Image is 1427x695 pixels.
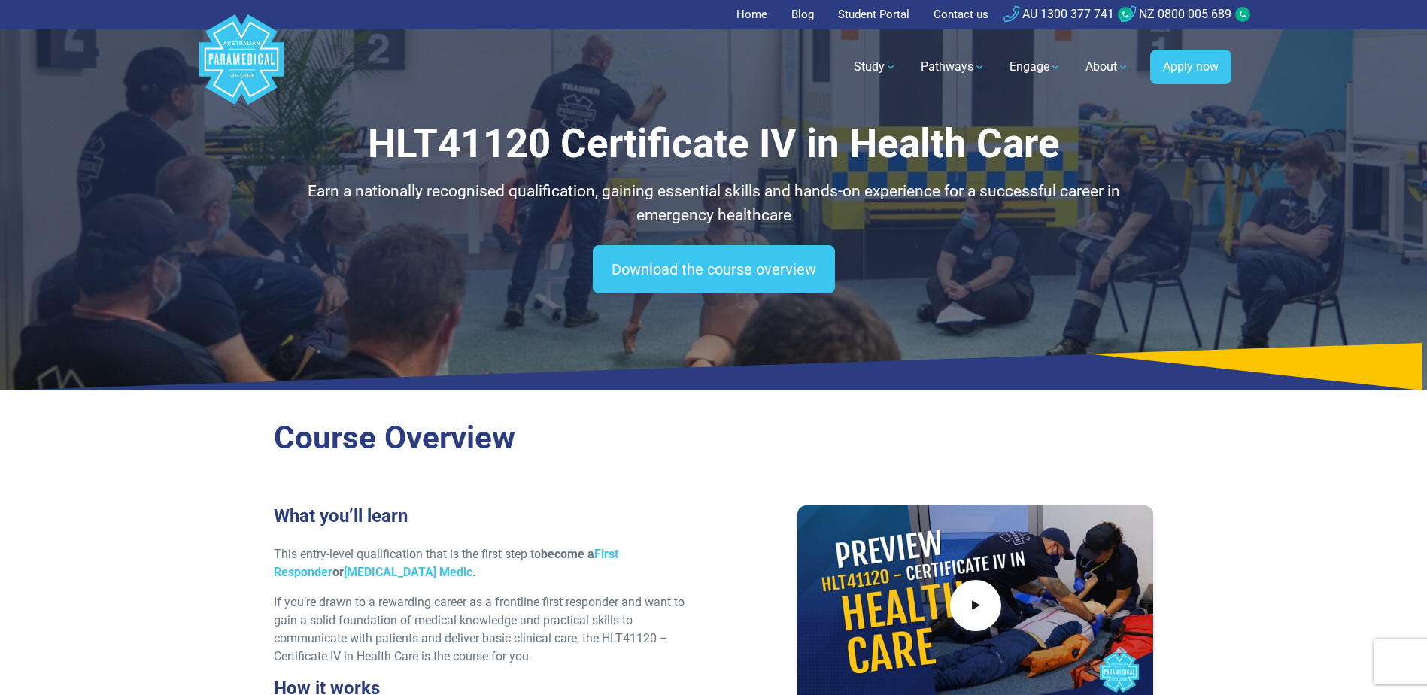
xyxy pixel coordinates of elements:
a: About [1076,46,1138,88]
h1: HLT41120 Certificate IV in Health Care [274,120,1154,168]
p: Earn a nationally recognised qualification, gaining essential skills and hands-on experience for ... [274,180,1154,227]
strong: become a or . [274,547,618,579]
a: NZ 0800 005 689 [1120,7,1231,21]
p: This entry-level qualification that is the first step to [274,545,705,581]
a: Engage [1000,46,1070,88]
h3: What you’ll learn [274,505,705,527]
p: If you’re drawn to a rewarding career as a frontline first responder and want to gain a solid fou... [274,593,705,666]
a: Australian Paramedical College [196,29,287,105]
h2: Course Overview [274,419,1154,457]
a: Pathways [912,46,994,88]
a: Apply now [1150,50,1231,84]
a: [MEDICAL_DATA] Medic [344,565,472,579]
a: Download the course overview [593,245,835,293]
a: First Responder [274,547,618,579]
a: Study [845,46,906,88]
a: AU 1300 377 741 [1003,7,1114,21]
